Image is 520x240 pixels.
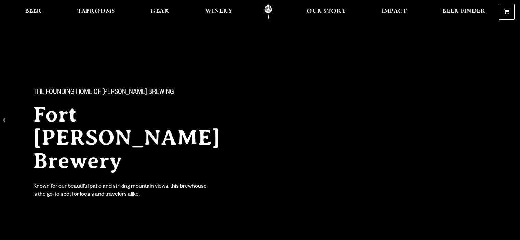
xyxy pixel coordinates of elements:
a: Our Story [302,4,350,20]
a: Impact [377,4,411,20]
a: Odell Home [255,4,281,20]
span: Beer Finder [442,9,485,14]
span: Beer [25,9,42,14]
a: Beer [21,4,46,20]
a: Gear [146,4,174,20]
span: The Founding Home of [PERSON_NAME] Brewing [33,88,174,97]
h2: Fort [PERSON_NAME] Brewery [33,103,246,172]
span: Gear [150,9,169,14]
span: Our Story [307,9,346,14]
a: Beer Finder [438,4,490,20]
a: Winery [201,4,237,20]
span: Taprooms [77,9,115,14]
div: Known for our beautiful patio and striking mountain views, this brewhouse is the go-to spot for l... [33,183,208,199]
a: Taprooms [73,4,119,20]
span: Impact [382,9,407,14]
span: Winery [205,9,232,14]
